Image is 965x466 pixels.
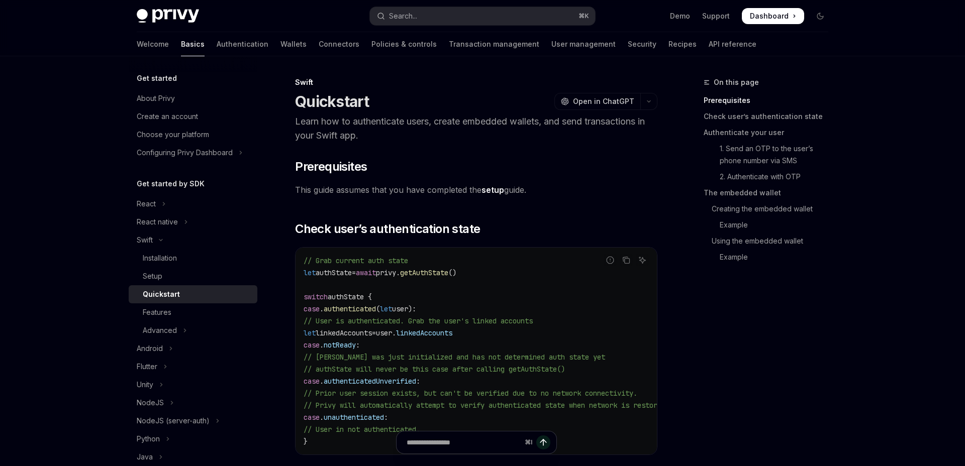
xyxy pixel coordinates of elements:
div: Installation [143,252,177,264]
a: Transaction management [449,32,539,56]
span: . [320,377,324,386]
a: Quickstart [129,285,257,303]
div: About Privy [137,92,175,104]
span: Open in ChatGPT [573,96,634,106]
a: Policies & controls [371,32,437,56]
button: Toggle Unity section [129,376,257,394]
img: dark logo [137,9,199,23]
a: setup [481,185,504,195]
a: About Privy [129,89,257,107]
span: case [304,340,320,350]
span: // Grab current auth state [304,256,408,265]
span: authenticatedUnverified [324,377,416,386]
span: ( [376,304,380,313]
div: Swift [137,234,153,246]
a: Support [702,11,730,21]
div: Configuring Privy Dashboard [137,147,233,159]
span: () [448,268,456,277]
span: // Privy will automatically attempt to verify authenticated state when network is restored. [304,401,669,410]
span: user) [392,304,412,313]
span: case [304,413,320,422]
span: : [384,413,388,422]
button: Toggle Flutter section [129,358,257,376]
button: Open search [370,7,595,25]
span: On this page [714,76,759,88]
span: switch [304,292,328,301]
span: = [352,268,356,277]
span: : [412,304,416,313]
a: 1. Send an OTP to the user’s phone number via SMS [704,141,836,169]
span: // User in not authenticated. [304,425,420,434]
div: Java [137,451,153,463]
span: // Prior user session exists, but can't be verified due to no network connectivity. [304,389,637,398]
a: Basics [181,32,205,56]
button: Toggle Swift section [129,231,257,249]
a: Welcome [137,32,169,56]
h1: Quickstart [295,92,369,110]
button: Report incorrect code [604,254,617,267]
span: case [304,377,320,386]
a: 2. Authenticate with OTP [704,169,836,185]
a: Prerequisites [704,92,836,108]
button: Toggle Advanced section [129,321,257,339]
span: user. [376,328,396,337]
a: Recipes [668,32,697,56]
div: Advanced [143,324,177,336]
div: Flutter [137,361,157,373]
span: let [304,268,316,277]
a: Example [704,217,836,233]
a: Setup [129,267,257,285]
span: // [PERSON_NAME] was just initialized and has not determined auth state yet [304,353,605,362]
button: Send message [536,435,550,449]
span: linkedAccounts [316,328,372,337]
div: Unity [137,379,153,391]
a: Dashboard [742,8,804,24]
button: Ask AI [636,254,649,267]
h5: Get started by SDK [137,178,205,190]
span: : [356,340,360,350]
a: Authenticate your user [704,125,836,141]
p: Learn how to authenticate users, create embedded wallets, and send transactions in your Swift app. [295,114,657,143]
span: authenticated [324,304,376,313]
span: Dashboard [750,11,789,21]
a: Example [704,249,836,265]
span: // authState will never be this case after calling getAuthState() [304,365,565,374]
span: unauthenticated [324,413,384,422]
span: ⌘ K [578,12,589,20]
a: Installation [129,249,257,267]
div: Quickstart [143,288,180,300]
span: Prerequisites [295,159,367,175]
span: // User is authenticated. Grab the user's linked accounts [304,316,533,325]
a: Using the embedded wallet [704,233,836,249]
div: NodeJS [137,397,164,409]
span: = [372,328,376,337]
a: Demo [670,11,690,21]
span: let [380,304,392,313]
a: Wallets [280,32,307,56]
a: Creating the embedded wallet [704,201,836,217]
span: linkedAccounts [396,328,452,337]
button: Toggle React native section [129,213,257,231]
button: Toggle Python section [129,430,257,448]
span: privy. [376,268,400,277]
a: Create an account [129,107,257,126]
div: Choose your platform [137,129,209,141]
div: Swift [295,77,657,87]
a: Choose your platform [129,126,257,144]
span: This guide assumes that you have completed the guide. [295,183,657,197]
span: case [304,304,320,313]
button: Toggle Configuring Privy Dashboard section [129,144,257,162]
button: Toggle NodeJS section [129,394,257,412]
span: . [320,413,324,422]
div: React native [137,216,178,228]
span: await [356,268,376,277]
a: API reference [709,32,756,56]
span: authState { [328,292,372,301]
button: Copy the contents from the code block [620,254,633,267]
a: Check user’s authentication state [704,108,836,125]
button: Toggle NodeJS (server-auth) section [129,412,257,430]
button: Toggle Java section [129,448,257,466]
div: Features [143,306,171,318]
button: Open in ChatGPT [554,93,640,110]
a: User management [551,32,616,56]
